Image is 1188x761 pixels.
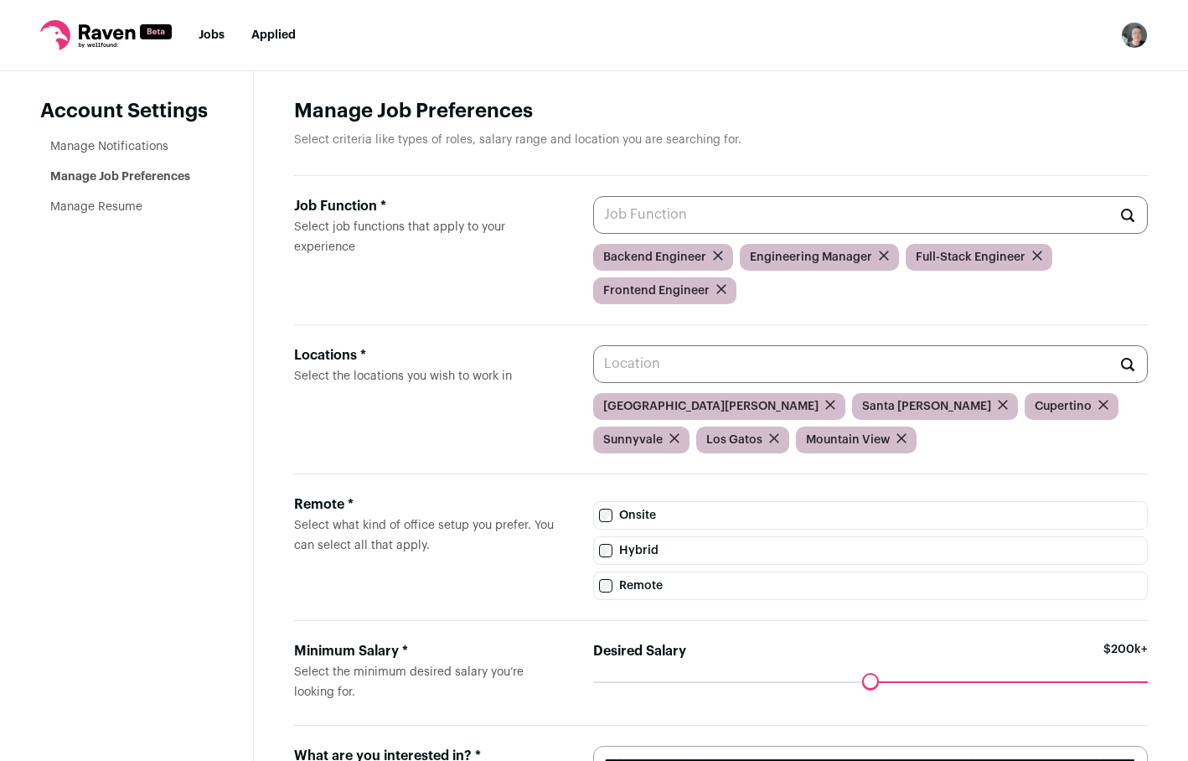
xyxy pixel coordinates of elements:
[50,141,168,153] a: Manage Notifications
[593,345,1148,383] input: Location
[593,572,1148,600] label: Remote
[294,196,566,216] div: Job Function *
[603,398,819,415] span: [GEOGRAPHIC_DATA][PERSON_NAME]
[50,201,142,213] a: Manage Resume
[1035,398,1092,415] span: Cupertino
[599,579,612,593] input: Remote
[294,370,512,382] span: Select the locations you wish to work in
[199,29,225,41] a: Jobs
[862,398,991,415] span: Santa [PERSON_NAME]
[916,249,1025,266] span: Full-Stack Engineer
[294,221,505,253] span: Select job functions that apply to your experience
[599,544,612,557] input: Hybrid
[294,520,554,551] span: Select what kind of office setup you prefer. You can select all that apply.
[1121,22,1148,49] img: 19514210-medium_jpg
[593,501,1148,530] label: Onsite
[294,345,566,365] div: Locations *
[1121,22,1148,49] button: Open dropdown
[599,509,612,522] input: Onsite
[294,666,524,698] span: Select the minimum desired salary you’re looking for.
[806,432,890,448] span: Mountain View
[706,432,762,448] span: Los Gatos
[294,641,566,661] div: Minimum Salary *
[294,98,1148,125] h1: Manage Job Preferences
[294,494,566,515] div: Remote *
[40,98,213,125] header: Account Settings
[251,29,296,41] a: Applied
[593,196,1148,234] input: Job Function
[593,536,1148,565] label: Hybrid
[294,132,1148,148] p: Select criteria like types of roles, salary range and location you are searching for.
[593,641,686,661] label: Desired Salary
[750,249,872,266] span: Engineering Manager
[50,171,190,183] a: Manage Job Preferences
[1103,641,1148,681] span: $200k+
[603,432,663,448] span: Sunnyvale
[603,249,706,266] span: Backend Engineer
[603,282,710,299] span: Frontend Engineer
